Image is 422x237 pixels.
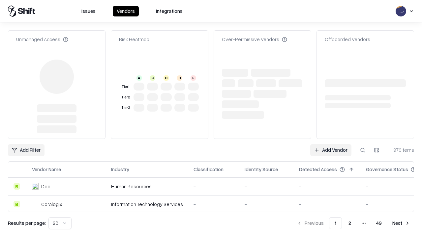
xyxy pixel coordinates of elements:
div: - [299,183,355,190]
div: Offboarded Vendors [325,36,370,43]
img: Deel [32,183,39,190]
div: Identity Source [245,166,278,173]
div: B [14,183,20,190]
div: F [191,75,196,81]
nav: pagination [293,217,414,229]
button: 2 [343,217,356,229]
div: Deel [41,183,51,190]
div: A [136,75,142,81]
div: Over-Permissive Vendors [222,36,287,43]
button: Next [388,217,414,229]
div: Vendor Name [32,166,61,173]
div: Classification [194,166,224,173]
div: Governance Status [366,166,408,173]
div: Tier 2 [120,94,131,100]
button: Issues [77,6,100,16]
div: Detected Access [299,166,337,173]
img: Coralogix [32,201,39,207]
div: D [177,75,182,81]
div: Tier 3 [120,105,131,111]
div: Risk Heatmap [119,36,149,43]
div: 970 items [388,146,414,153]
div: - [299,201,355,208]
a: Add Vendor [310,144,351,156]
button: 1 [329,217,342,229]
div: Information Technology Services [111,201,183,208]
button: Add Filter [8,144,45,156]
button: Integrations [152,6,187,16]
div: - [245,183,288,190]
div: - [245,201,288,208]
div: B [150,75,155,81]
div: - [194,183,234,190]
div: B [14,201,20,207]
button: Vendors [113,6,139,16]
div: Unmanaged Access [16,36,68,43]
div: Tier 1 [120,84,131,90]
p: Results per page: [8,220,46,226]
div: Coralogix [41,201,62,208]
div: Industry [111,166,129,173]
div: C [164,75,169,81]
button: 49 [371,217,387,229]
div: Human Resources [111,183,183,190]
div: - [194,201,234,208]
